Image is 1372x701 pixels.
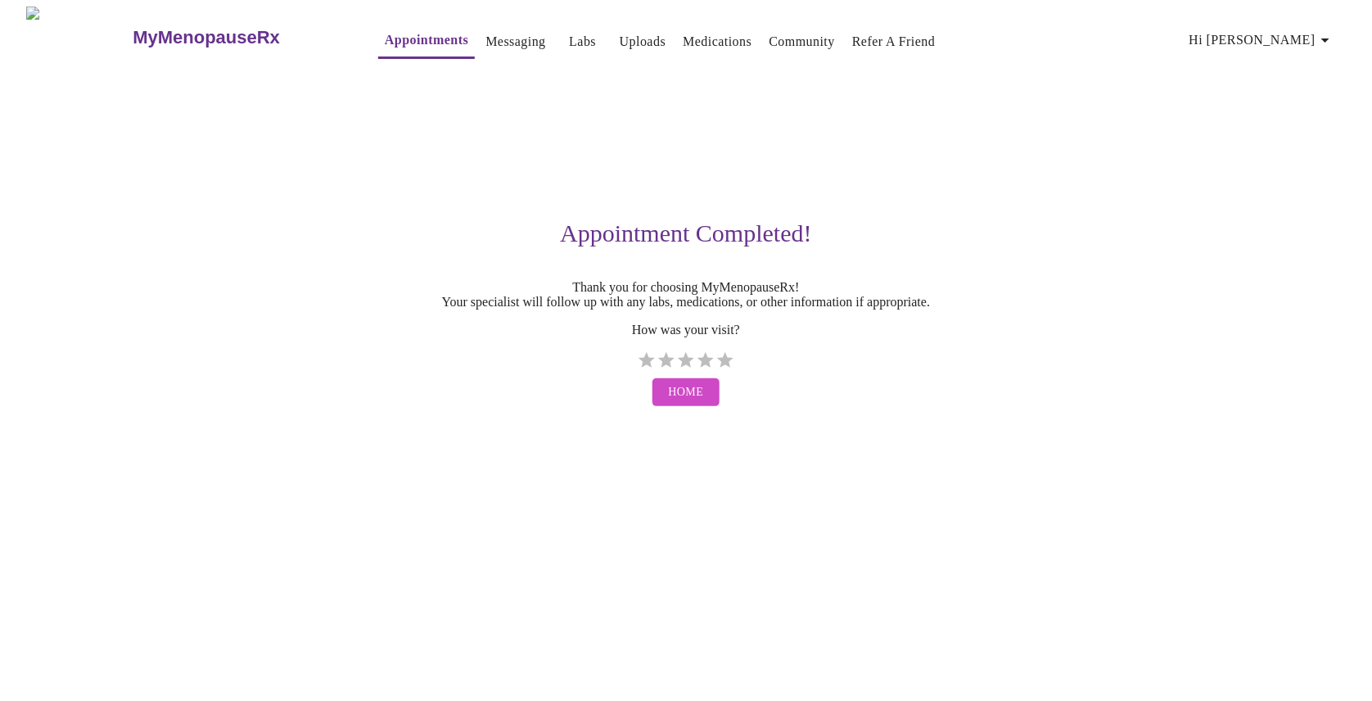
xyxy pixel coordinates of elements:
a: Labs [569,30,596,53]
span: Hi [PERSON_NAME] [1189,29,1335,52]
span: Home [669,382,704,403]
a: Refer a Friend [852,30,936,53]
a: Community [769,30,835,53]
a: Messaging [485,30,545,53]
a: Medications [683,30,751,53]
a: Appointments [385,29,468,52]
button: Refer a Friend [846,25,942,58]
a: MyMenopauseRx [131,9,345,66]
p: How was your visit? [182,323,1190,337]
button: Appointments [378,24,475,59]
h3: Appointment Completed! [182,219,1190,247]
button: Labs [557,25,609,58]
h3: MyMenopauseRx [133,27,280,48]
button: Home [652,378,720,407]
button: Uploads [613,25,673,58]
a: Uploads [620,30,666,53]
button: Messaging [479,25,552,58]
button: Medications [676,25,758,58]
p: Thank you for choosing MyMenopauseRx! Your specialist will follow up with any labs, medications, ... [182,280,1190,310]
button: Community [762,25,842,58]
button: Hi [PERSON_NAME] [1183,24,1342,57]
img: MyMenopauseRx Logo [26,7,131,68]
a: Home [648,370,724,415]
